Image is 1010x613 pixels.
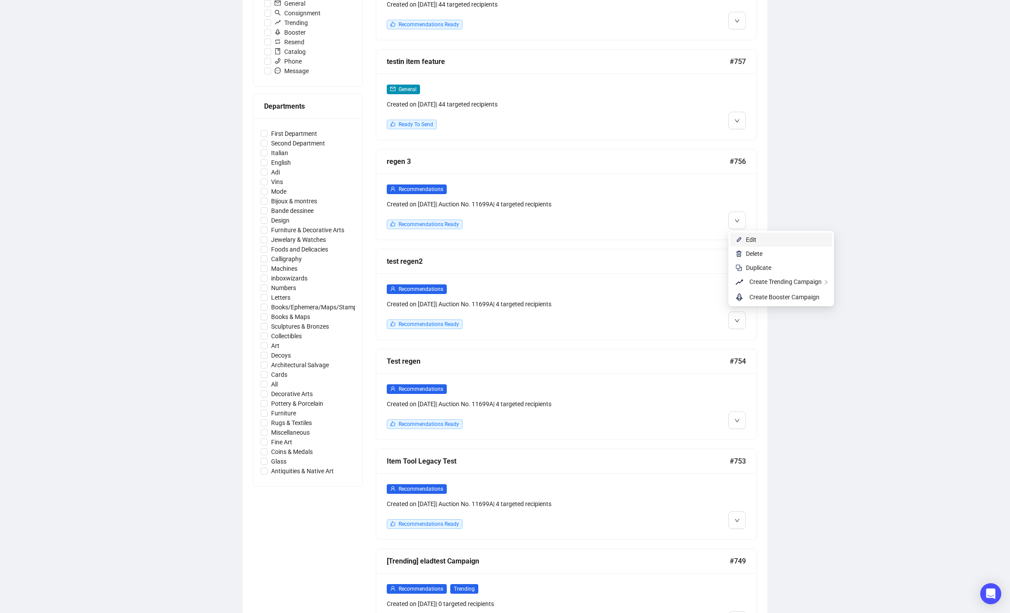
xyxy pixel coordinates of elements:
[264,101,352,112] div: Departments
[376,349,757,440] a: Test regen#754userRecommendationsCreated on [DATE]| Auction No. 11699A| 4 targeted recipientslike...
[268,341,283,351] span: Art
[746,236,756,243] span: Edit
[980,583,1001,604] div: Open Intercom Messenger
[268,331,305,341] span: Collectibles
[390,286,396,291] span: user
[268,351,294,360] span: Decoys
[376,49,757,140] a: testin item feature#757mailGeneralCreated on [DATE]| 44 targeted recipientslikeReady To Send
[450,584,478,594] span: Trending
[268,138,328,148] span: Second Department
[268,370,291,379] span: Cards
[399,86,417,92] span: General
[387,599,655,609] div: Created on [DATE] | 0 targeted recipients
[390,21,396,27] span: like
[268,322,332,331] span: Sculptures & Bronzes
[730,556,746,567] span: #749
[275,39,281,45] span: retweet
[268,360,332,370] span: Architectural Salvage
[387,56,730,67] div: testin item feature
[399,321,459,327] span: Recommendations Ready
[268,379,281,389] span: All
[271,8,324,18] span: Consignment
[271,57,305,66] span: Phone
[390,186,396,191] span: user
[268,129,321,138] span: First Department
[268,283,300,293] span: Numbers
[735,118,740,124] span: down
[268,177,286,187] span: Vins
[399,221,459,227] span: Recommendations Ready
[390,421,396,426] span: like
[387,156,730,167] div: regen 3
[390,521,396,526] span: like
[387,356,730,367] div: Test regen
[735,277,746,287] span: rise
[271,47,309,57] span: Catalog
[275,67,281,74] span: message
[268,428,313,437] span: Miscellaneous
[387,99,655,109] div: Created on [DATE] | 44 targeted recipients
[268,206,317,216] span: Bande dessinee
[735,250,742,257] img: svg+xml;base64,PHN2ZyB4bWxucz0iaHR0cDovL3d3dy53My5vcmcvMjAwMC9zdmciIHhtbG5zOnhsaW5rPSJodHRwOi8vd3...
[268,264,301,273] span: Machines
[390,321,396,326] span: like
[735,292,746,302] span: rocket
[735,318,740,323] span: down
[268,437,296,447] span: Fine Art
[399,21,459,28] span: Recommendations Ready
[268,293,294,302] span: Letters
[749,278,822,285] span: Create Trending Campaign
[746,250,763,257] span: Delete
[399,421,459,427] span: Recommendations Ready
[268,235,329,244] span: Jewelary & Watches
[749,294,819,301] span: Create Booster Campaign
[387,399,655,409] div: Created on [DATE] | Auction No. 11699A | 4 targeted recipients
[268,408,300,418] span: Furniture
[271,66,312,76] span: Message
[268,447,316,457] span: Coins & Medals
[268,187,290,196] span: Mode
[387,256,730,267] div: test regen2
[399,386,443,392] span: Recommendations
[387,299,655,309] div: Created on [DATE] | Auction No. 11699A | 4 targeted recipients
[399,521,459,527] span: Recommendations Ready
[268,389,316,399] span: Decorative Arts
[376,149,757,240] a: regen 3#756userRecommendationsCreated on [DATE]| Auction No. 11699A| 4 targeted recipientslikeRec...
[399,586,443,592] span: Recommendations
[268,457,290,466] span: Glass
[387,199,655,209] div: Created on [DATE] | Auction No. 11699A | 4 targeted recipients
[730,456,746,467] span: #753
[730,356,746,367] span: #754
[275,10,281,16] span: search
[399,121,433,128] span: Ready To Send
[399,186,443,192] span: Recommendations
[268,466,337,476] span: Antiquities & Native Art
[746,264,771,271] span: Duplicate
[730,56,746,67] span: #757
[823,280,829,285] span: right
[268,225,348,235] span: Furniture & Decorative Arts
[390,486,396,491] span: user
[268,273,311,283] span: inboxwizards
[376,449,757,540] a: Item Tool Legacy Test#753userRecommendationsCreated on [DATE]| Auction No. 11699A| 4 targeted rec...
[387,499,655,509] div: Created on [DATE] | Auction No. 11699A | 4 targeted recipients
[735,518,740,523] span: down
[735,18,740,24] span: down
[268,399,327,408] span: Pottery & Porcelain
[268,302,364,312] span: Books/Ephemera/Maps/Stamps
[735,218,740,223] span: down
[735,264,742,271] img: svg+xml;base64,PHN2ZyB4bWxucz0iaHR0cDovL3d3dy53My5vcmcvMjAwMC9zdmciIHdpZHRoPSIyNCIgaGVpZ2h0PSIyNC...
[275,48,281,54] span: book
[271,37,308,47] span: Resend
[730,156,746,167] span: #756
[268,216,293,225] span: Design
[268,158,294,167] span: English
[275,29,281,35] span: rocket
[268,167,283,177] span: Adi
[735,418,740,423] span: down
[268,312,314,322] span: Books & Maps
[271,28,309,37] span: Booster
[390,386,396,391] span: user
[387,556,730,567] div: [Trending] eladtest Campaign
[268,254,305,264] span: Calligraphy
